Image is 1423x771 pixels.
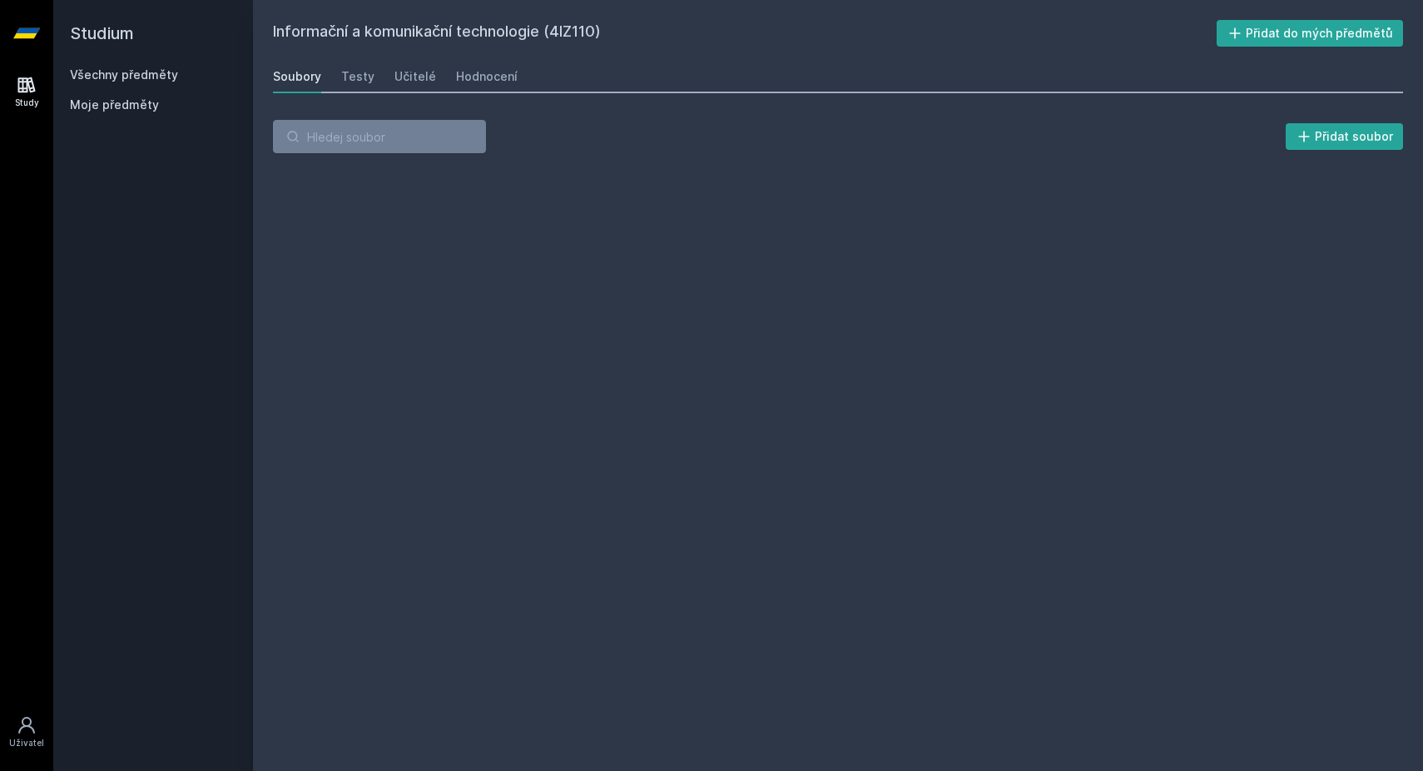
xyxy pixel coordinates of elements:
div: Soubory [273,68,321,85]
div: Učitelé [394,68,436,85]
button: Přidat soubor [1286,123,1404,150]
div: Testy [341,68,374,85]
a: Study [3,67,50,117]
button: Přidat do mých předmětů [1217,20,1404,47]
a: Testy [341,60,374,93]
div: Study [15,97,39,109]
h2: Informační a komunikační technologie (4IZ110) [273,20,1217,47]
a: Učitelé [394,60,436,93]
div: Uživatel [9,737,44,749]
a: Všechny předměty [70,67,178,82]
span: Moje předměty [70,97,159,113]
a: Uživatel [3,707,50,758]
a: Soubory [273,60,321,93]
a: Hodnocení [456,60,518,93]
input: Hledej soubor [273,120,486,153]
div: Hodnocení [456,68,518,85]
